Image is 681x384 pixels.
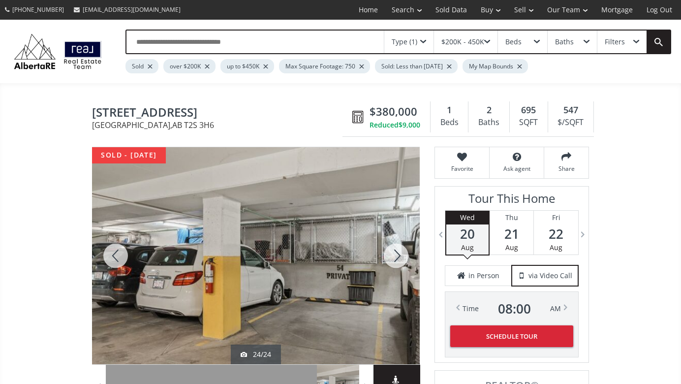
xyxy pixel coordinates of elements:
[461,243,474,252] span: Aug
[528,271,572,281] span: via Video Call
[468,271,499,281] span: in Person
[498,302,531,316] span: 08 : 00
[521,104,536,117] span: 695
[163,59,216,73] div: over $200K
[446,227,489,241] span: 20
[435,115,463,130] div: Beds
[505,243,518,252] span: Aug
[473,115,504,130] div: Baths
[10,32,106,71] img: Logo
[375,59,458,73] div: Sold: Less than [DATE]
[92,121,347,129] span: [GEOGRAPHIC_DATA] , AB T2S 3H6
[125,59,158,73] div: Sold
[495,164,539,173] span: Ask agent
[392,38,417,45] div: Type (1)
[473,104,504,117] div: 2
[12,5,64,14] span: [PHONE_NUMBER]
[399,120,420,130] span: $9,000
[440,164,484,173] span: Favorite
[241,350,271,359] div: 24/24
[515,115,543,130] div: SQFT
[83,5,181,14] span: [EMAIL_ADDRESS][DOMAIN_NAME]
[450,325,573,347] button: Schedule Tour
[550,243,562,252] span: Aug
[534,227,578,241] span: 22
[490,211,533,224] div: Thu
[435,104,463,117] div: 1
[92,147,166,163] div: sold - [DATE]
[370,120,420,130] div: Reduced
[220,59,274,73] div: up to $450K
[446,211,489,224] div: Wed
[279,59,370,73] div: Max Square Footage: 750
[463,59,528,73] div: My Map Bounds
[445,192,579,210] h3: Tour This Home
[534,211,578,224] div: Fri
[553,115,588,130] div: $/SQFT
[553,104,588,117] div: 547
[490,227,533,241] span: 21
[463,302,561,316] div: Time AM
[555,38,574,45] div: Baths
[92,106,347,121] span: 317 22 Avenue SW #308
[549,164,584,173] span: Share
[441,38,484,45] div: $200K - 450K
[505,38,522,45] div: Beds
[69,0,186,19] a: [EMAIL_ADDRESS][DOMAIN_NAME]
[370,104,417,119] span: $380,000
[92,147,420,364] div: 317 22 Avenue SW #308 Calgary, AB T2S 3H6 - Photo 24 of 24
[605,38,625,45] div: Filters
